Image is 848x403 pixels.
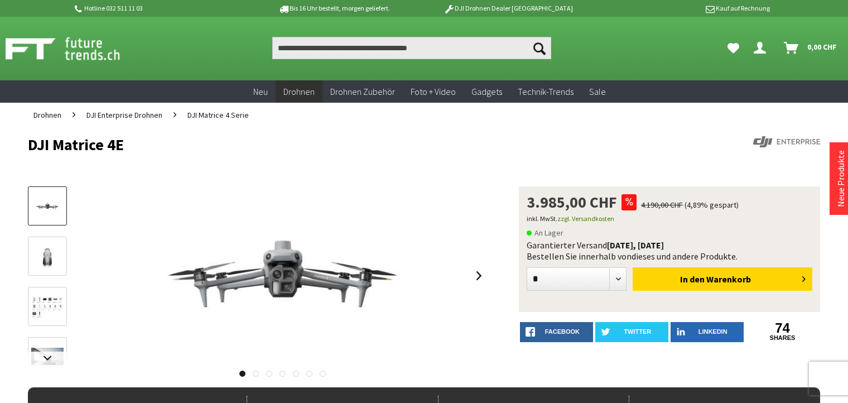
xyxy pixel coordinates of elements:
[471,86,502,97] span: Gadgets
[753,136,820,147] img: DJI Enterprise
[527,239,812,262] div: Garantierter Versand Bestellen Sie innerhalb von dieses und andere Produkte.
[510,80,581,103] a: Technik-Trends
[581,80,614,103] a: Sale
[421,2,595,15] p: DJI Drohnen Dealer [GEOGRAPHIC_DATA]
[746,334,819,342] a: shares
[6,35,144,63] img: Shop Futuretrends - zur Startseite wechseln
[641,200,683,210] span: 4.190,00 CHF
[545,328,580,335] span: facebook
[835,150,846,207] a: Neue Produkte
[464,80,510,103] a: Gadgets
[518,86,574,97] span: Technik-Trends
[403,80,464,103] a: Foto + Video
[411,86,456,97] span: Foto + Video
[187,110,249,120] span: DJI Matrice 4 Serie
[749,37,775,59] a: Dein Konto
[73,2,247,15] p: Hotline 032 511 11 03
[595,322,668,342] a: twitter
[633,267,812,291] button: In den Warenkorb
[245,80,276,103] a: Neu
[706,274,751,285] span: Warenkorb
[124,186,441,365] img: DJI Matrice 4E
[779,37,842,59] a: Warenkorb
[28,136,662,153] h1: DJI Matrice 4E
[589,86,606,97] span: Sale
[557,214,614,223] a: zzgl. Versandkosten
[28,103,67,127] a: Drohnen
[722,37,745,59] a: Meine Favoriten
[624,328,651,335] span: twitter
[746,322,819,334] a: 74
[527,226,563,239] span: An Lager
[272,37,551,59] input: Produkt, Marke, Kategorie, EAN, Artikelnummer…
[276,80,322,103] a: Drohnen
[182,103,254,127] a: DJI Matrice 4 Serie
[680,274,705,285] span: In den
[528,37,551,59] button: Suchen
[86,110,162,120] span: DJI Enterprise Drohnen
[283,86,315,97] span: Drohnen
[31,198,64,216] img: Vorschau: DJI Matrice 4E
[527,212,812,226] p: inkl. MwSt.
[322,80,403,103] a: Drohnen Zubehör
[520,322,593,342] a: facebook
[698,328,727,335] span: LinkedIn
[671,322,744,342] a: LinkedIn
[595,2,769,15] p: Kauf auf Rechnung
[807,38,837,56] span: 0,00 CHF
[247,2,421,15] p: Bis 16 Uhr bestellt, morgen geliefert.
[33,110,61,120] span: Drohnen
[527,194,617,210] span: 3.985,00 CHF
[81,103,168,127] a: DJI Enterprise Drohnen
[330,86,395,97] span: Drohnen Zubehör
[685,200,739,210] span: (4,89% gespart)
[253,86,268,97] span: Neu
[607,239,664,251] b: [DATE], [DATE]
